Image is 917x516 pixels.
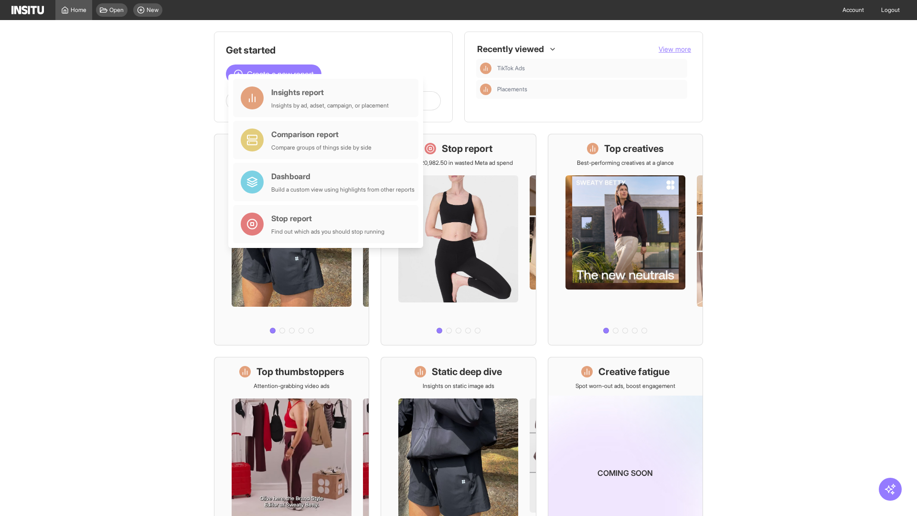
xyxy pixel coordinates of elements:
[271,213,384,224] div: Stop report
[254,382,330,390] p: Attention-grabbing video ads
[271,144,372,151] div: Compare groups of things side by side
[256,365,344,378] h1: Top thumbstoppers
[226,64,321,84] button: Create a new report
[604,142,664,155] h1: Top creatives
[11,6,44,14] img: Logo
[271,102,389,109] div: Insights by ad, adset, campaign, or placement
[226,43,441,57] h1: Get started
[659,44,691,54] button: View more
[497,64,683,72] span: TikTok Ads
[577,159,674,167] p: Best-performing creatives at a glance
[271,86,389,98] div: Insights report
[109,6,124,14] span: Open
[271,186,415,193] div: Build a custom view using highlights from other reports
[404,159,513,167] p: Save £20,982.50 in wasted Meta ad spend
[432,365,502,378] h1: Static deep dive
[480,84,491,95] div: Insights
[271,129,372,140] div: Comparison report
[497,64,525,72] span: TikTok Ads
[480,63,491,74] div: Insights
[214,134,369,345] a: What's live nowSee all active ads instantly
[381,134,536,345] a: Stop reportSave £20,982.50 in wasted Meta ad spend
[271,228,384,236] div: Find out which ads you should stop running
[548,134,703,345] a: Top creativesBest-performing creatives at a glance
[497,86,527,93] span: Placements
[271,171,415,182] div: Dashboard
[147,6,159,14] span: New
[423,382,494,390] p: Insights on static image ads
[71,6,86,14] span: Home
[442,142,492,155] h1: Stop report
[247,68,314,80] span: Create a new report
[659,45,691,53] span: View more
[497,86,683,93] span: Placements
